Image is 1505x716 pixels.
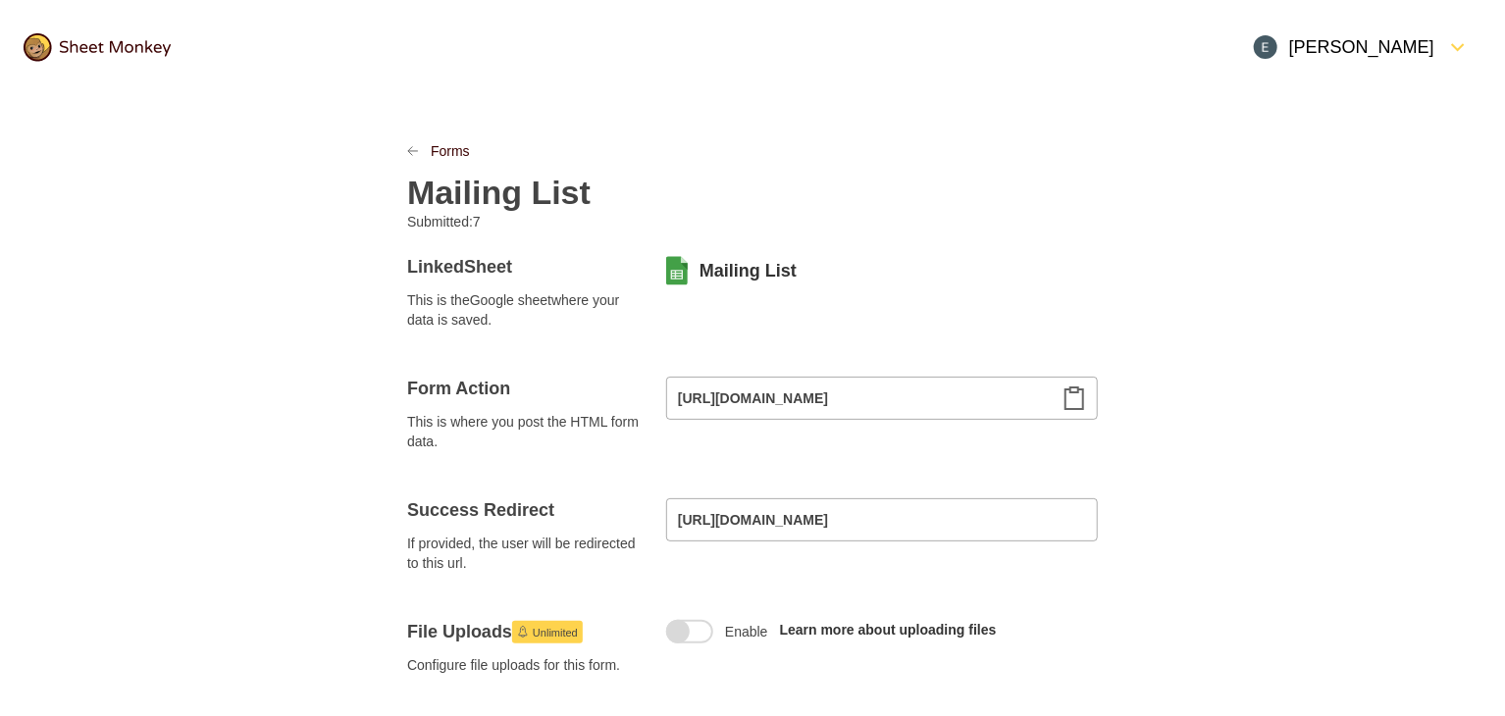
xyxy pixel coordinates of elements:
[1254,35,1434,59] div: [PERSON_NAME]
[431,141,470,161] a: Forms
[1446,35,1470,59] svg: FormDown
[407,412,643,451] span: This is where you post the HTML form data.
[407,173,591,212] h2: Mailing List
[407,498,643,522] h4: Success Redirect
[407,377,643,400] h4: Form Action
[407,212,737,231] p: Submitted: 7
[407,255,643,279] h4: Linked Sheet
[407,534,643,573] span: If provided, the user will be redirected to this url.
[1242,24,1481,71] button: Open Menu
[407,290,643,330] span: This is the Google sheet where your data is saved.
[700,259,797,282] a: Mailing List
[407,145,419,157] svg: LinkPrevious
[24,33,171,62] img: logo@2x.png
[1063,386,1086,410] svg: Clipboard
[533,621,578,644] span: Unlimited
[780,622,997,638] a: Learn more about uploading files
[517,626,529,638] svg: Launch
[725,622,768,641] span: Enable
[407,620,643,643] h4: File Uploads
[666,498,1098,541] input: https://my-site.com/success.html
[407,655,643,675] span: Configure file uploads for this form.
